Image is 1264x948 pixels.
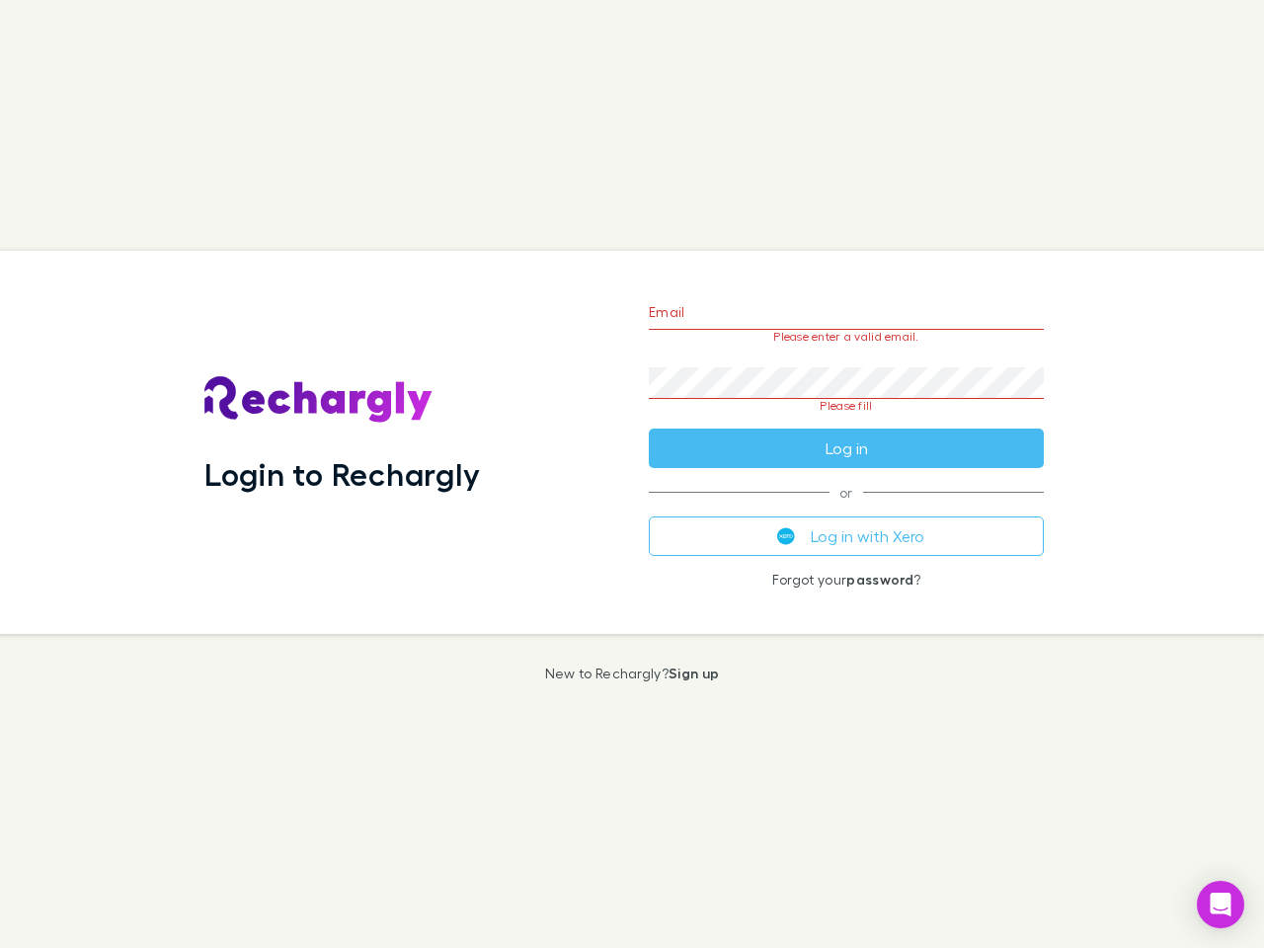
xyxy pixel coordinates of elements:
p: Forgot your ? [649,572,1044,588]
button: Log in with Xero [649,516,1044,556]
h1: Login to Rechargly [204,455,480,493]
a: password [846,571,913,588]
p: New to Rechargly? [545,666,720,681]
span: or [649,492,1044,493]
div: Open Intercom Messenger [1197,881,1244,928]
img: Xero's logo [777,527,795,545]
a: Sign up [669,665,719,681]
p: Please fill [649,399,1044,413]
img: Rechargly's Logo [204,376,434,424]
button: Log in [649,429,1044,468]
p: Please enter a valid email. [649,330,1044,344]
